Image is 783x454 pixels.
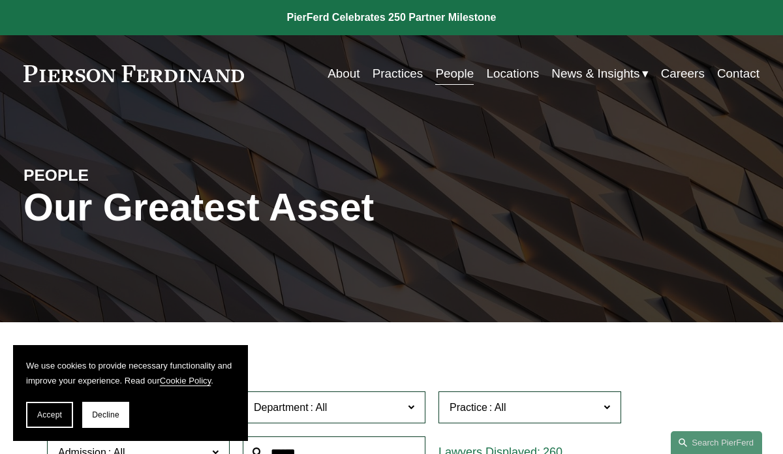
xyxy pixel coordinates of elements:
[328,61,360,86] a: About
[92,410,119,419] span: Decline
[13,345,248,441] section: Cookie banner
[23,165,207,185] h4: PEOPLE
[82,402,129,428] button: Decline
[661,61,705,86] a: Careers
[551,61,648,86] a: folder dropdown
[717,61,760,86] a: Contact
[37,410,62,419] span: Accept
[450,402,487,413] span: Practice
[160,376,211,386] a: Cookie Policy
[254,402,309,413] span: Department
[26,402,73,428] button: Accept
[435,61,474,86] a: People
[23,185,514,230] h1: Our Greatest Asset
[551,63,639,85] span: News & Insights
[373,61,423,86] a: Practices
[486,61,539,86] a: Locations
[26,358,235,389] p: We use cookies to provide necessary functionality and improve your experience. Read our .
[671,431,762,454] a: Search this site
